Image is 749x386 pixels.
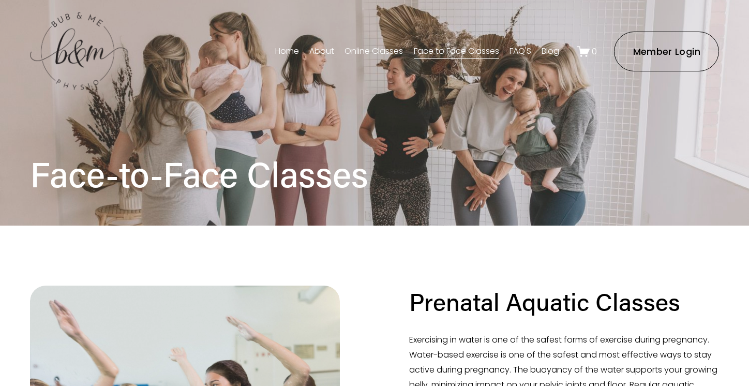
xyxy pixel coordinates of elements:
a: Online Classes [344,43,403,60]
h1: Face-to-Face Classes [30,152,374,196]
a: 0 items in cart [577,45,597,58]
img: bubandme [30,11,128,92]
a: About [309,43,334,60]
a: Home [275,43,299,60]
h2: Prenatal Aquatic Classes [409,286,680,317]
ms-portal-inner: Member Login [633,45,700,58]
a: Face to Face Classes [414,43,499,60]
a: Member Login [614,32,719,71]
a: Blog [542,43,559,60]
a: FAQ'S [510,43,531,60]
span: 0 [592,46,597,57]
